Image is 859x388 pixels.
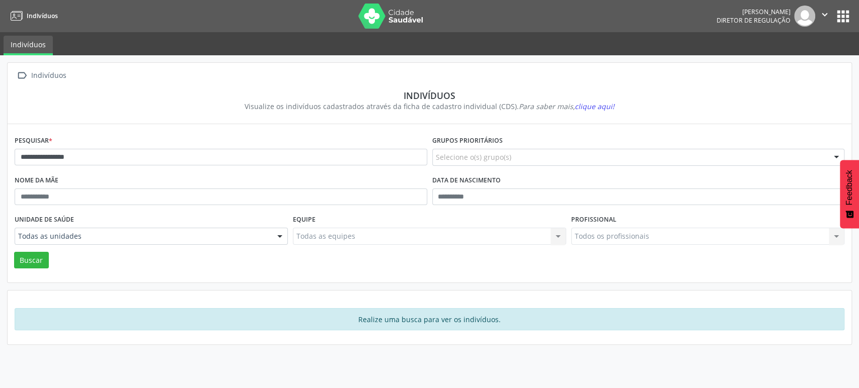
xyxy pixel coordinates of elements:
[22,90,837,101] div: Indivíduos
[293,212,316,228] label: Equipe
[571,212,616,228] label: Profissional
[717,16,791,25] span: Diretor de regulação
[575,102,614,111] span: clique aqui!
[15,173,58,188] label: Nome da mãe
[27,12,58,20] span: Indivíduos
[4,36,53,55] a: Indivíduos
[432,173,501,188] label: Data de nascimento
[15,308,844,330] div: Realize uma busca para ver os indivíduos.
[819,9,830,20] i: 
[29,68,68,83] div: Indivíduos
[432,133,503,149] label: Grupos prioritários
[840,160,859,228] button: Feedback - Mostrar pesquisa
[15,68,29,83] i: 
[15,212,74,228] label: Unidade de saúde
[794,6,815,27] img: img
[834,8,852,25] button: apps
[15,68,68,83] a:  Indivíduos
[14,252,49,269] button: Buscar
[717,8,791,16] div: [PERSON_NAME]
[15,133,52,149] label: Pesquisar
[845,170,854,205] span: Feedback
[519,102,614,111] i: Para saber mais,
[7,8,58,24] a: Indivíduos
[436,152,511,162] span: Selecione o(s) grupo(s)
[815,6,834,27] button: 
[18,231,267,241] span: Todas as unidades
[22,101,837,112] div: Visualize os indivíduos cadastrados através da ficha de cadastro individual (CDS).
